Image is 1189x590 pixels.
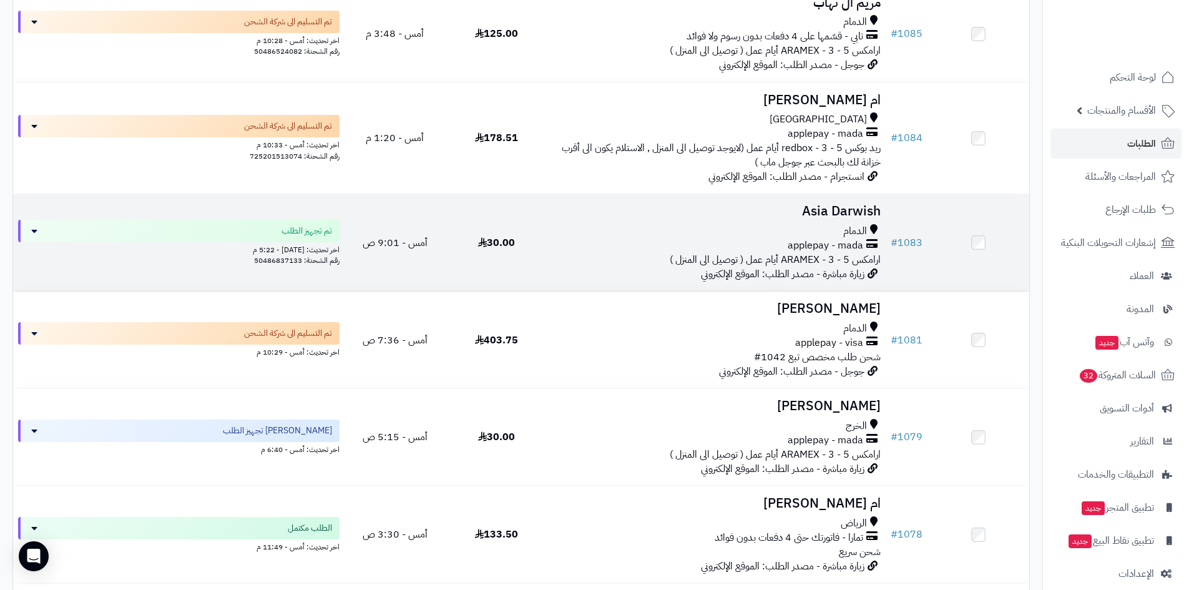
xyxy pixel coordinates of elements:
span: أمس - 3:48 م [366,26,424,41]
span: السلات المتروكة [1079,366,1156,384]
span: [PERSON_NAME] تجهيز الطلب [223,425,332,437]
span: جديد [1082,501,1105,515]
span: انستجرام - مصدر الطلب: الموقع الإلكتروني [708,169,864,184]
a: لوحة التحكم [1050,62,1182,92]
span: 125.00 [475,26,518,41]
div: اخر تحديث: أمس - 10:28 م [18,33,340,46]
a: الإعدادات [1050,559,1182,589]
span: أمس - 3:30 ص [363,527,428,542]
span: زيارة مباشرة - مصدر الطلب: الموقع الإلكتروني [701,461,864,476]
span: زيارة مباشرة - مصدر الطلب: الموقع الإلكتروني [701,559,864,574]
a: التطبيقات والخدمات [1050,460,1182,489]
a: إشعارات التحويلات البنكية [1050,228,1182,258]
span: # [891,527,898,542]
span: أمس - 5:15 ص [363,430,428,445]
a: الطلبات [1050,129,1182,159]
a: #1083 [891,235,922,250]
div: اخر تحديث: أمس - 6:40 م [18,442,340,455]
h3: ام [PERSON_NAME] [552,93,881,107]
span: # [891,26,898,41]
span: 133.50 [475,527,518,542]
h3: ام [PERSON_NAME] [552,496,881,511]
h3: [PERSON_NAME] [552,399,881,413]
a: السلات المتروكة32 [1050,360,1182,390]
a: #1084 [891,130,922,145]
span: جديد [1069,534,1092,548]
span: رقم الشحنة: 725201513074 [250,150,340,162]
span: ارامكس ARAMEX - 3 - 5 أيام عمل ( توصيل الى المنزل ) [670,447,881,462]
div: Open Intercom Messenger [19,541,49,571]
span: الرياض [841,516,867,531]
span: الطلب مكتمل [288,522,332,534]
span: شحن سريع [839,544,881,559]
span: التطبيقات والخدمات [1078,466,1154,483]
span: applepay - mada [788,433,863,448]
span: جوجل - مصدر الطلب: الموقع الإلكتروني [719,57,864,72]
span: # [891,130,898,145]
span: أدوات التسويق [1100,400,1154,417]
span: التقارير [1130,433,1154,450]
a: المدونة [1050,294,1182,324]
a: #1078 [891,527,922,542]
span: # [891,430,898,445]
span: تطبيق المتجر [1080,499,1154,516]
span: تابي - قسّمها على 4 دفعات بدون رسوم ولا فوائد [687,29,863,44]
div: اخر تحديث: [DATE] - 5:22 م [18,242,340,255]
span: رقم الشحنة: 50486524082 [254,46,340,57]
span: تم التسليم الى شركة الشحن [244,120,332,132]
a: تطبيق المتجرجديد [1050,493,1182,523]
a: #1081 [891,333,922,348]
span: [GEOGRAPHIC_DATA] [770,112,867,127]
span: 30.00 [478,430,515,445]
span: أمس - 7:36 ص [363,333,428,348]
h3: Asia Darwish [552,204,881,219]
span: شحن طلب مخصص تبع 1042# [754,350,881,365]
span: ارامكس ARAMEX - 3 - 5 أيام عمل ( توصيل الى المنزل ) [670,43,881,58]
span: تم التسليم الى شركة الشحن [244,327,332,340]
span: applepay - mada [788,127,863,141]
a: #1079 [891,430,922,445]
span: الخرج [846,419,867,433]
span: طلبات الإرجاع [1105,201,1156,219]
span: ريد بوكس redbox - 3 - 5 أيام عمل (لايوجد توصيل الى المنزل , الاستلام يكون الى أقرب خزانة لك بالبح... [562,140,881,170]
span: إشعارات التحويلات البنكية [1061,234,1156,252]
span: زيارة مباشرة - مصدر الطلب: الموقع الإلكتروني [701,267,864,282]
a: #1085 [891,26,922,41]
span: أمس - 1:20 م [366,130,424,145]
div: اخر تحديث: أمس - 10:29 م [18,345,340,358]
span: الإعدادات [1118,565,1154,583]
span: # [891,333,898,348]
a: وآتس آبجديد [1050,327,1182,357]
span: المراجعات والأسئلة [1085,168,1156,185]
span: الدمام [843,322,867,336]
span: الأقسام والمنتجات [1087,102,1156,119]
span: رقم الشحنة: 50486837133 [254,255,340,266]
span: الدمام [843,224,867,238]
a: أدوات التسويق [1050,393,1182,423]
h3: [PERSON_NAME] [552,302,881,316]
span: applepay - mada [788,238,863,253]
span: تم تجهيز الطلب [281,225,332,237]
span: تطبيق نقاط البيع [1067,532,1154,549]
span: الدمام [843,15,867,29]
a: طلبات الإرجاع [1050,195,1182,225]
span: 178.51 [475,130,518,145]
div: اخر تحديث: أمس - 10:33 م [18,137,340,150]
a: العملاء [1050,261,1182,291]
span: وآتس آب [1094,333,1154,351]
span: 30.00 [478,235,515,250]
span: applepay - visa [795,336,863,350]
span: تم التسليم الى شركة الشحن [244,16,332,28]
span: أمس - 9:01 ص [363,235,428,250]
span: الطلبات [1127,135,1156,152]
div: اخر تحديث: أمس - 11:49 م [18,539,340,553]
span: العملاء [1130,267,1154,285]
span: 32 [1080,369,1097,383]
span: # [891,235,898,250]
span: تمارا - فاتورتك حتى 4 دفعات بدون فوائد [715,531,863,545]
a: تطبيق نقاط البيعجديد [1050,526,1182,556]
a: المراجعات والأسئلة [1050,162,1182,192]
span: جوجل - مصدر الطلب: الموقع الإلكتروني [719,364,864,379]
img: logo-2.png [1104,9,1177,36]
span: جديد [1095,336,1118,350]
